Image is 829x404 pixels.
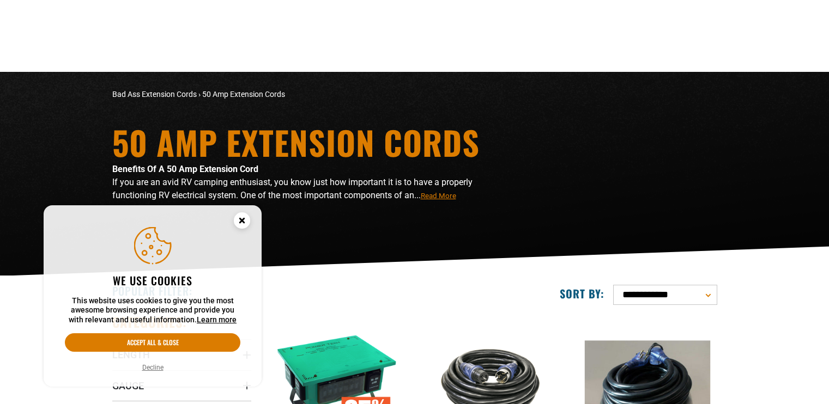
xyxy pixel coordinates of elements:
p: This website uses cookies to give you the most awesome browsing experience and provide you with r... [65,296,240,325]
button: Accept all & close [65,333,240,352]
strong: Benefits Of A 50 Amp Extension Cord [112,164,258,174]
h2: We use cookies [65,273,240,287]
aside: Cookie Consent [44,205,262,387]
a: Bad Ass Extension Cords [112,90,197,99]
h1: 50 Amp Extension Cords [112,126,510,158]
a: Learn more [197,315,237,324]
button: Decline [139,362,167,373]
p: If you are an avid RV camping enthusiast, you know just how important it is to have a properly fu... [112,176,510,202]
span: 50 Amp Extension Cords [202,90,285,99]
nav: breadcrumbs [112,89,510,100]
span: › [198,90,201,99]
span: Read More [421,192,456,200]
label: Sort by: [560,286,604,301]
